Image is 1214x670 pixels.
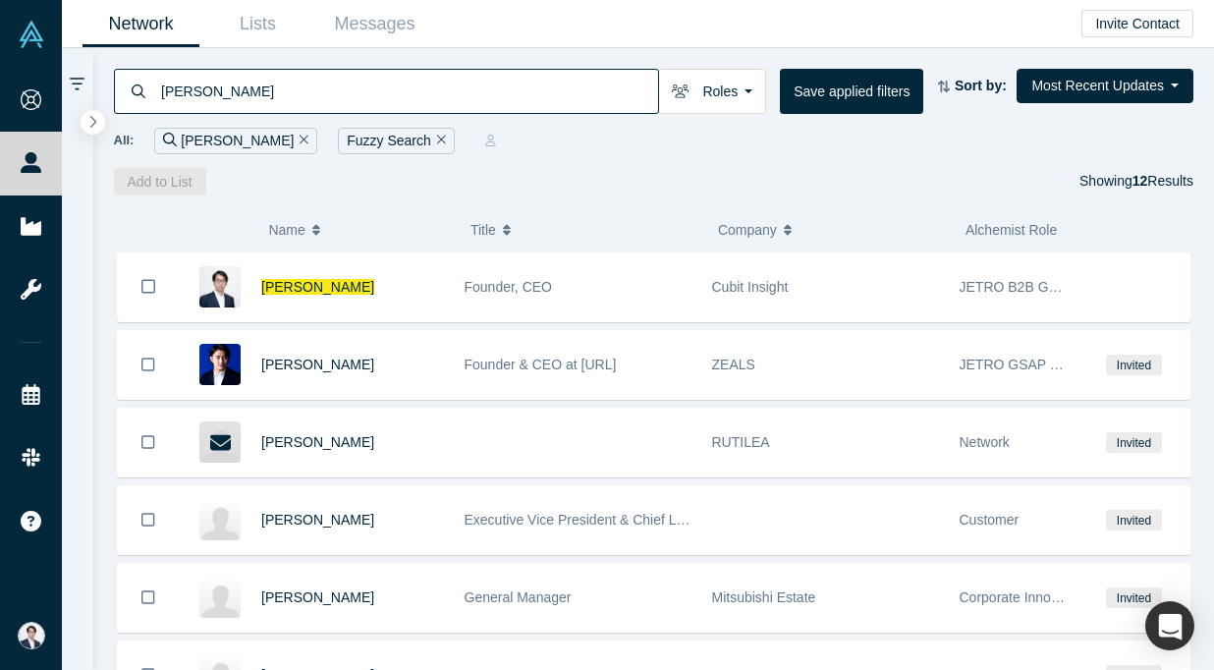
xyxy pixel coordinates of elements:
span: Network [960,434,1010,450]
span: Alchemist Role [966,222,1057,238]
button: Bookmark [118,564,179,632]
img: Eisuke Shimizu's Account [18,622,45,649]
div: [PERSON_NAME] [154,128,317,154]
span: All: [114,131,135,150]
button: Bookmark [118,409,179,476]
button: Remove Filter [294,130,308,152]
strong: Sort by: [955,78,1007,93]
button: Title [470,209,697,251]
button: Invite Contact [1081,10,1193,37]
span: Name [268,209,304,251]
img: Eiko Shimada's Profile Image [199,577,241,618]
a: [PERSON_NAME] [261,512,374,528]
button: Most Recent Updates [1017,69,1193,103]
button: Name [268,209,450,251]
button: Bookmark [118,486,179,554]
img: Eisuke Shimizu's Profile Image [199,266,241,307]
input: Search by name, title, company, summary, expertise, investment criteria or topics of focus [159,68,658,114]
span: Executive Vice President & Chief Lending Officer [465,512,762,528]
button: Bookmark [118,252,179,321]
div: Fuzzy Search [338,128,454,154]
a: Messages [316,1,433,47]
a: [PERSON_NAME] [261,589,374,605]
img: Shimon Eisikowicz's Profile Image [199,499,241,540]
div: Showing [1079,168,1193,195]
button: Remove Filter [431,130,446,152]
button: Roles [658,69,766,114]
span: RUTILEA [712,434,770,450]
a: [PERSON_NAME] [261,357,374,372]
button: Company [718,209,945,251]
span: Mitsubishi Estate [712,589,816,605]
span: Cubit Insight [712,279,789,295]
span: Customer [960,512,1020,528]
button: Add to List [114,168,206,195]
span: Invited [1106,510,1161,530]
img: Alchemist Vault Logo [18,21,45,48]
strong: 12 [1132,173,1148,189]
span: Company [718,209,777,251]
a: Lists [199,1,316,47]
a: [PERSON_NAME] [261,279,374,295]
span: Founder, CEO [465,279,553,295]
span: Results [1132,173,1193,189]
span: JETRO B2B GSAP Phase 2 2025 [960,279,1165,295]
img: Masa Shimizu's Profile Image [199,344,241,385]
button: Save applied filters [780,69,923,114]
span: Title [470,209,496,251]
span: Invited [1106,355,1161,375]
a: Network [83,1,199,47]
span: ZEALS [712,357,755,372]
a: [PERSON_NAME] [261,434,374,450]
span: General Manager [465,589,572,605]
span: Founder & CEO at [URL] [465,357,617,372]
span: Invited [1106,432,1161,453]
span: Corporate Innovator [960,589,1082,605]
button: Bookmark [118,331,179,399]
span: Invited [1106,587,1161,608]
